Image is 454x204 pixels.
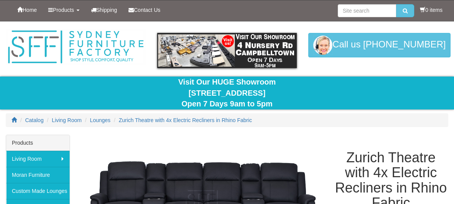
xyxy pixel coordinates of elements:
li: 0 items [420,6,443,14]
span: Contact Us [134,7,160,13]
a: Catalog [25,117,44,123]
a: Products [42,0,85,20]
a: Shipping [85,0,123,20]
a: Home [11,0,42,20]
img: Sydney Furniture Factory [6,29,146,65]
a: Zurich Theatre with 4x Electric Recliners in Rhino Fabric [119,117,252,123]
div: Products [6,135,70,151]
a: Contact Us [123,0,166,20]
div: Visit Our HUGE Showroom [STREET_ADDRESS] Open 7 Days 9am to 5pm [6,77,448,109]
span: Products [53,7,74,13]
span: Home [23,7,37,13]
a: Living Room [52,117,82,123]
img: showroom.gif [157,33,297,68]
a: Moran Furniture [6,167,70,183]
a: Lounges [90,117,111,123]
a: Custom Made Lounges [6,183,70,199]
input: Site search [338,4,396,17]
a: Living Room [6,151,70,167]
span: Shipping [96,7,117,13]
